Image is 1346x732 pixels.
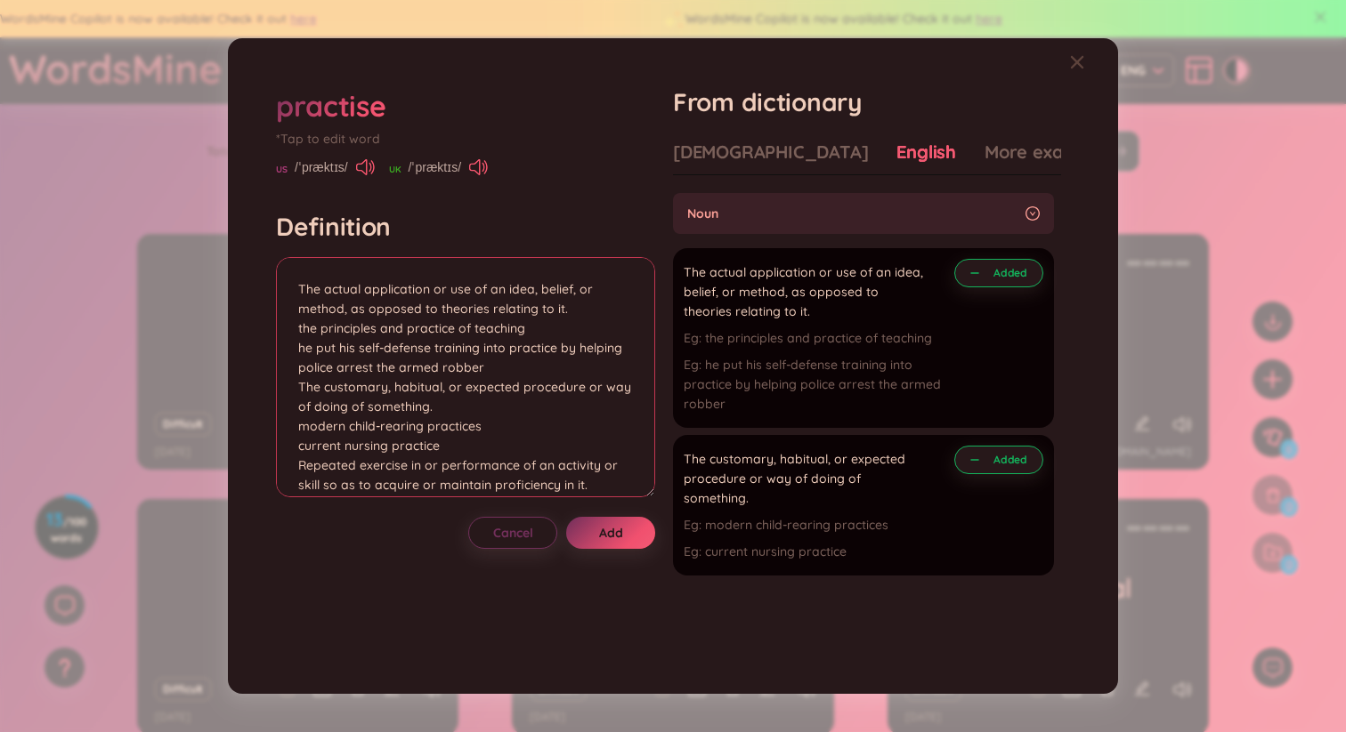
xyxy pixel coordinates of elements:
div: practise [276,86,385,125]
button: Close [1070,38,1118,86]
div: current nursing practice [684,542,947,561]
span: The customary, habitual, or expected procedure or way of doing of something. [684,449,924,508]
span: US [276,163,288,177]
span: Added [993,453,1027,467]
span: right-circle [1026,206,1040,221]
textarea: The actual application or use of an idea, belief, or method, as opposed to theories relating to i... [276,257,655,497]
span: The actual application or use of an idea, belief, or method, as opposed to theories relating to it. [684,262,924,321]
span: /ˈpræktɪs/ [409,157,462,177]
div: More examples [985,140,1114,165]
span: noun [687,204,1018,223]
h4: Definition [276,211,655,243]
span: Added [993,266,1027,280]
h1: From dictionary [673,86,1061,118]
div: [DEMOGRAPHIC_DATA] [673,140,868,165]
span: /ˈpræktɪs/ [295,157,348,177]
div: English [896,140,956,165]
div: the principles and practice of teaching [684,328,947,348]
div: he put his self-defense training into practice by helping police arrest the armed robber [684,355,947,414]
div: *Tap to edit word [276,129,655,149]
span: UK [389,163,401,177]
div: modern child-rearing practices [684,515,947,535]
span: Add [599,524,623,542]
span: Cancel [493,524,533,542]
